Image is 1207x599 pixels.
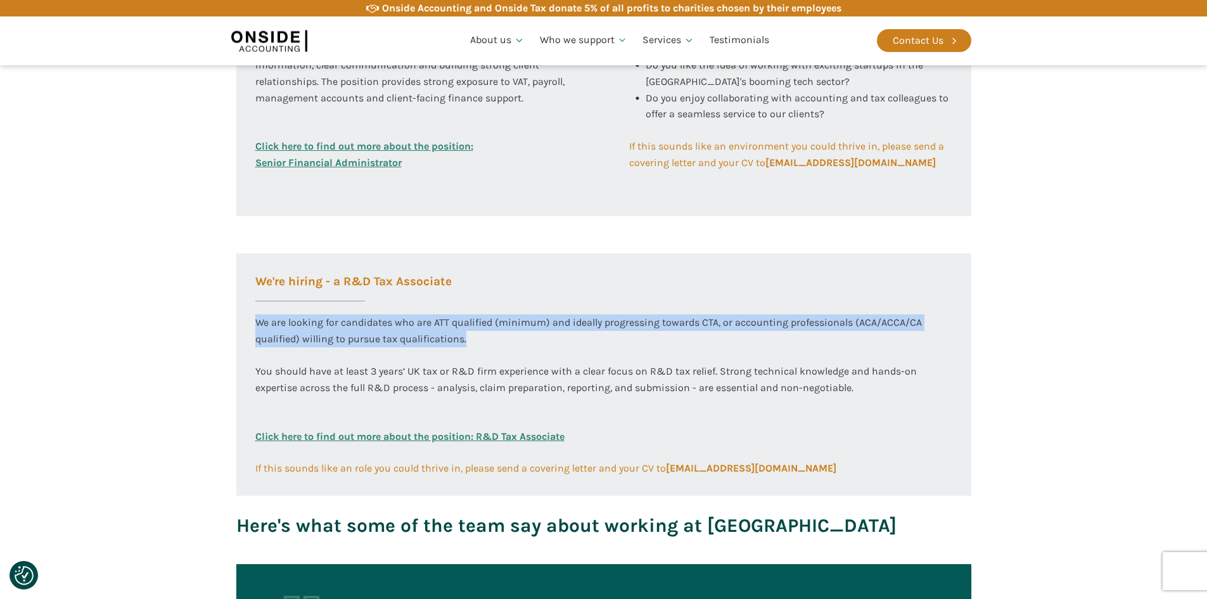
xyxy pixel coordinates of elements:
h3: We're hiring - a R&D Tax Associate [255,276,452,302]
a: If this sounds like an environment you could thrive in, please send a covering letter and your CV... [629,138,952,171]
a: If this sounds like an role you could thrive in, please send a covering letter and your CV to[EMA... [255,460,836,477]
h3: Here's what some of the team say about working at [GEOGRAPHIC_DATA] [236,508,897,543]
b: [EMAIL_ADDRESS][DOMAIN_NAME] [765,157,936,169]
span: If this sounds like an role you could thrive in, please send a covering letter and your CV to [255,462,836,474]
a: Testimonials [702,19,777,62]
a: Who we support [532,19,635,62]
a: Click here to find out more about the position: R&D Tax Associate [255,428,565,460]
span: Do you like the idea of working with exciting startups in the [GEOGRAPHIC_DATA]'s booming tech se... [646,59,926,87]
div: We are looking for candidates who are ATT qualified (minimum) and ideally progressing towards CTA... [255,314,952,428]
span: Do you enjoy collaborating with accounting and tax colleagues to offer a seamless service to our ... [646,92,951,120]
a: Services [635,19,702,62]
img: Revisit consent button [15,566,34,585]
img: Onside Accounting [231,26,307,55]
b: [EMAIL_ADDRESS][DOMAIN_NAME] [666,462,836,474]
a: About us [463,19,532,62]
div: Contact Us [893,32,943,49]
button: Consent Preferences [15,566,34,585]
span: If this sounds like an environment you could thrive in, please send a covering letter and your CV to [629,140,947,169]
a: Contact Us [877,29,971,52]
a: Click here to find out more about the position:Senior Financial Administrator [255,138,473,171]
